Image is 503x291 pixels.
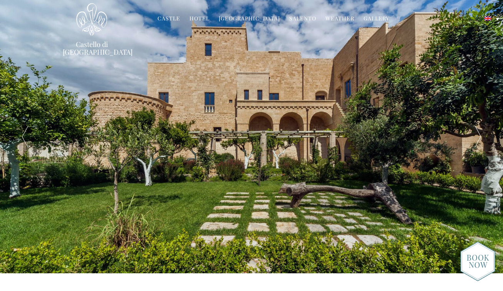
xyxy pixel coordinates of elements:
[485,16,491,21] img: English
[325,15,354,23] a: Weather
[219,15,280,23] a: [GEOGRAPHIC_DATA]
[63,40,121,56] a: Castello di [GEOGRAPHIC_DATA]
[364,15,389,23] a: Gallery
[158,15,180,23] a: Castle
[76,3,107,36] img: Castello di Ugento
[189,15,210,23] a: Hotel
[460,241,495,281] img: new-booknow.png
[289,15,316,23] a: Salento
